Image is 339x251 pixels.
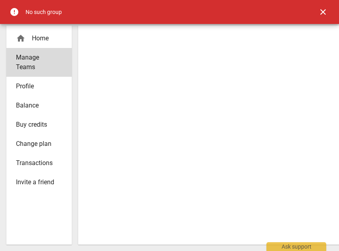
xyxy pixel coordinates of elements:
div: No such group [26,8,62,16]
a: Invite a friend [6,173,72,192]
div: Ask support [266,242,326,251]
span: Buy credits [16,120,56,129]
span: Profile [16,82,56,91]
span: close [318,7,328,17]
a: Change plan [6,134,72,153]
button: Close [313,2,333,22]
span: error [10,7,19,17]
span: Transactions [16,158,56,168]
div: Home [16,34,56,43]
a: Buy credits [6,115,72,134]
span: Change plan [16,139,56,149]
span: home [16,34,26,43]
span: Manage Teams [16,53,56,72]
span: Balance [16,101,56,110]
a: Profile [6,77,72,96]
div: Home [6,29,72,48]
a: Manage Teams [6,48,72,77]
a: Transactions [6,153,72,173]
span: Invite a friend [16,177,56,187]
a: Balance [6,96,72,115]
